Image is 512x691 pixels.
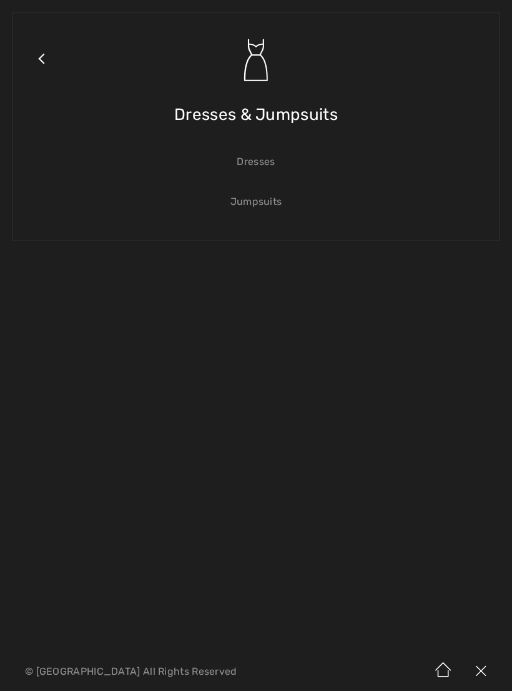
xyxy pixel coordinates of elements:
[174,92,338,137] span: Dresses & Jumpsuits
[25,667,302,676] p: © [GEOGRAPHIC_DATA] All Rights Reserved
[425,652,462,691] img: Home
[26,188,486,216] a: Jumpsuits
[29,9,54,20] span: Help
[462,652,500,691] img: X
[26,148,486,176] a: Dresses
